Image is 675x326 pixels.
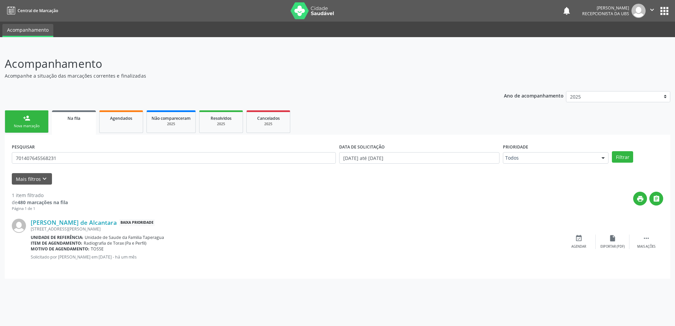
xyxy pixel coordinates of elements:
b: Motivo de agendamento: [31,246,89,252]
div: Mais ações [637,244,655,249]
div: 2025 [251,121,285,127]
img: img [631,4,646,18]
button: notifications [562,6,571,16]
p: Acompanhamento [5,55,470,72]
strong: 480 marcações na fila [18,199,68,206]
i: print [637,195,644,202]
i:  [643,235,650,242]
span: Recepcionista da UBS [582,11,629,17]
label: Prioridade [503,142,528,152]
span: Unidade de Saude da Familia Taperagua [85,235,164,240]
span: TOSSE [91,246,104,252]
i:  [648,6,656,13]
div: 1 item filtrado [12,192,68,199]
a: [PERSON_NAME] de Alcantara [31,219,117,226]
span: Todos [505,155,595,161]
div: Agendar [571,244,586,249]
button: Mais filtroskeyboard_arrow_down [12,173,52,185]
span: Baixa Prioridade [119,219,155,226]
i: event_available [575,235,583,242]
span: Agendados [110,115,132,121]
div: de [12,199,68,206]
div: [STREET_ADDRESS][PERSON_NAME] [31,226,562,232]
button: print [633,192,647,206]
i: insert_drive_file [609,235,616,242]
p: Solicitado por [PERSON_NAME] em [DATE] - há um mês [31,254,562,260]
a: Acompanhamento [2,24,53,37]
div: Nova marcação [10,124,44,129]
div: Exportar (PDF) [600,244,625,249]
button:  [646,4,658,18]
span: Não compareceram [152,115,191,121]
div: Página 1 de 1 [12,206,68,212]
button:  [649,192,663,206]
b: Unidade de referência: [31,235,83,240]
button: apps [658,5,670,17]
span: Resolvidos [211,115,232,121]
span: Central de Marcação [18,8,58,13]
i:  [653,195,660,202]
input: Nome, CNS [12,152,336,164]
a: Central de Marcação [5,5,58,16]
img: img [12,219,26,233]
div: [PERSON_NAME] [582,5,629,11]
span: Na fila [67,115,80,121]
div: 2025 [152,121,191,127]
p: Acompanhe a situação das marcações correntes e finalizadas [5,72,470,79]
button: Filtrar [612,151,633,163]
span: Cancelados [257,115,280,121]
i: keyboard_arrow_down [41,175,48,183]
label: PESQUISAR [12,142,35,152]
div: 2025 [204,121,238,127]
div: person_add [23,114,30,122]
span: Radiografia de Torax (Pa e Perfil) [84,240,146,246]
input: Selecione um intervalo [339,152,500,164]
label: DATA DE SOLICITAÇÃO [339,142,385,152]
b: Item de agendamento: [31,240,82,246]
p: Ano de acompanhamento [504,91,564,100]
